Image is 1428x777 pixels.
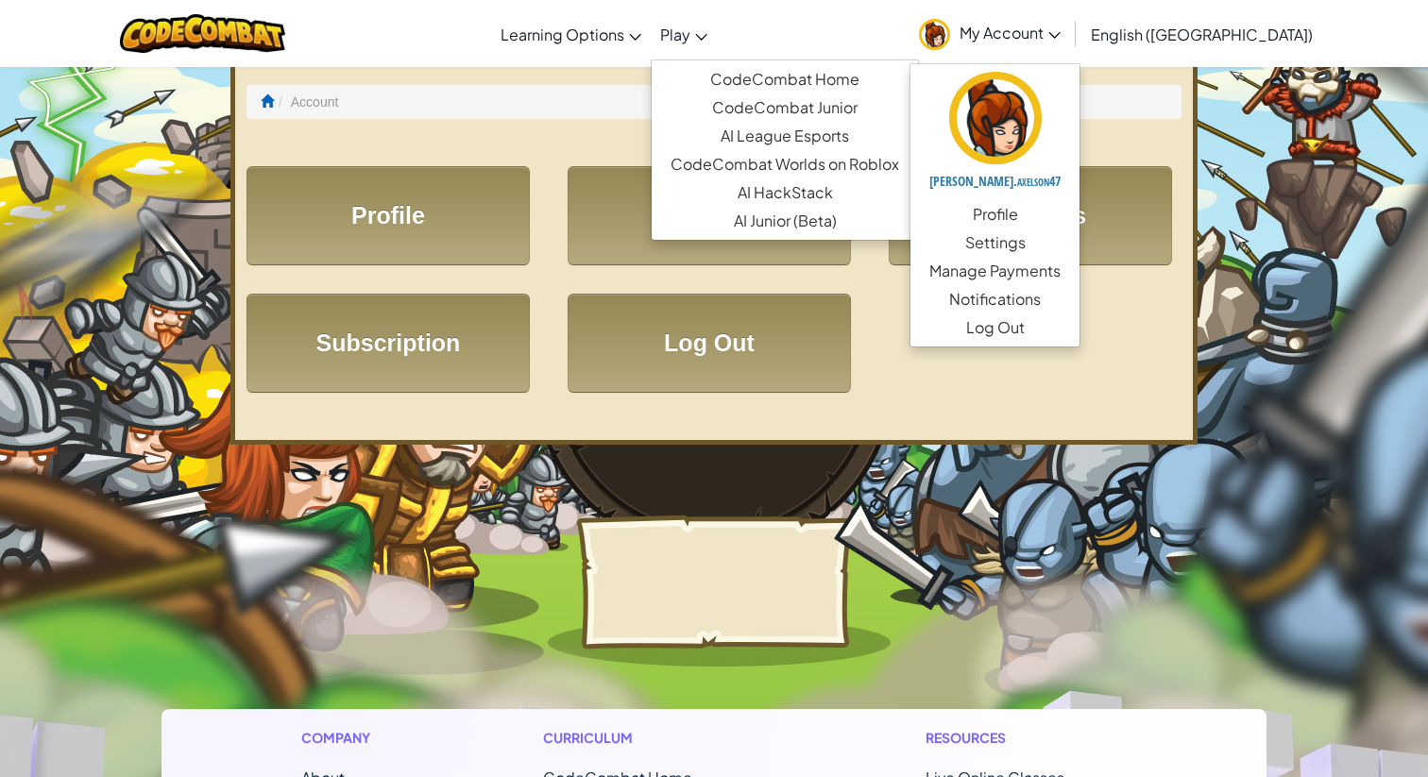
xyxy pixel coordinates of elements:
[543,728,772,748] h1: Curriculum
[910,313,1079,342] a: Log Out
[501,25,624,44] span: Learning Options
[568,294,851,393] a: Log Out
[949,288,1041,311] span: Notifications
[652,178,918,207] a: AI HackStack
[652,150,918,178] a: CodeCombat Worlds on Roblox
[1081,8,1322,59] a: English ([GEOGRAPHIC_DATA])
[929,174,1061,188] h5: [PERSON_NAME].axelson47
[1091,25,1313,44] span: English ([GEOGRAPHIC_DATA])
[926,728,1127,748] h1: Resources
[910,257,1079,285] a: Manage Payments
[246,294,530,393] a: Subscription
[274,93,338,111] li: Account
[910,285,1079,313] a: Notifications
[960,23,1061,42] span: My Account
[491,8,651,59] a: Learning Options
[910,200,1079,228] a: Profile
[652,207,918,235] a: AI Junior (Beta)
[652,65,918,93] a: CodeCombat Home
[246,166,530,265] a: Profile
[568,166,851,265] a: Settings
[910,69,1079,200] a: [PERSON_NAME].axelson47
[301,728,389,748] h1: Company
[660,25,690,44] span: Play
[909,4,1070,63] a: My Account
[652,122,918,150] a: AI League Esports
[919,19,950,50] img: avatar
[120,14,285,53] img: CodeCombat logo
[910,228,1079,257] a: Settings
[652,93,918,122] a: CodeCombat Junior
[651,8,717,59] a: Play
[949,72,1042,164] img: avatar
